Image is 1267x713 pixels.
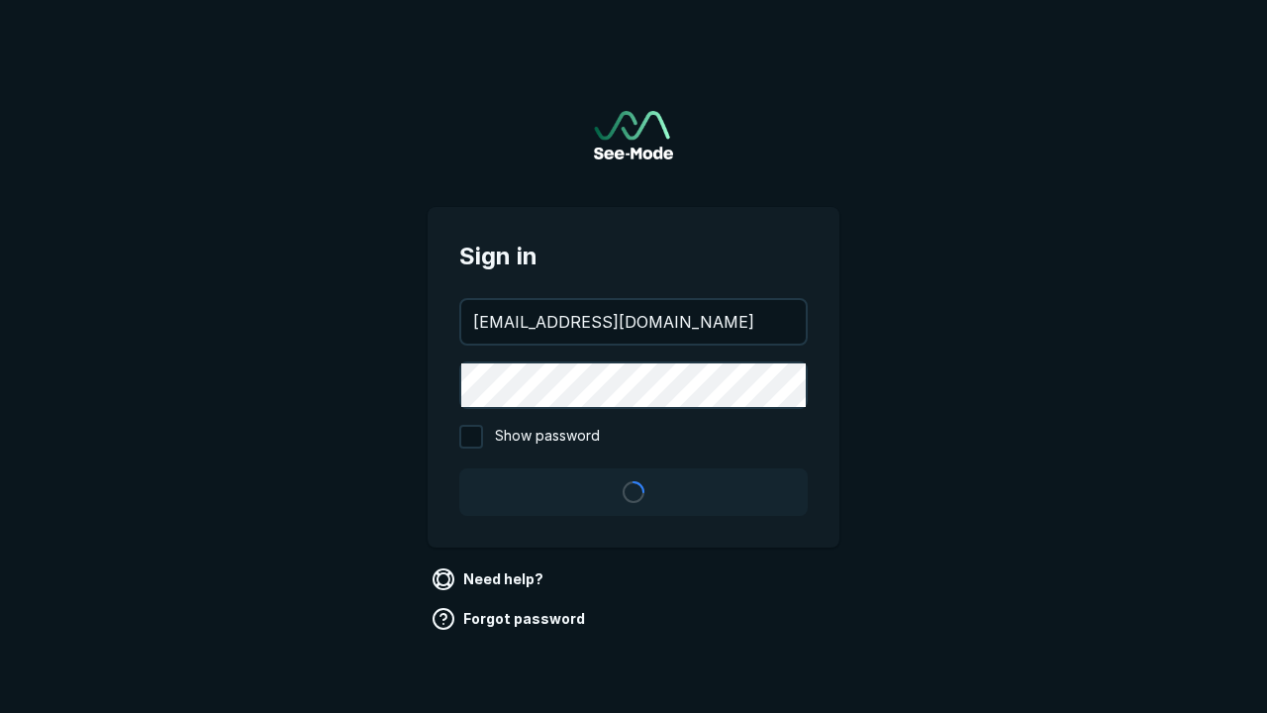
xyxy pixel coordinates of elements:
a: Go to sign in [594,111,673,159]
span: Sign in [459,239,808,274]
a: Need help? [428,563,551,595]
a: Forgot password [428,603,593,635]
input: your@email.com [461,300,806,344]
span: Show password [495,425,600,449]
img: See-Mode Logo [594,111,673,159]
